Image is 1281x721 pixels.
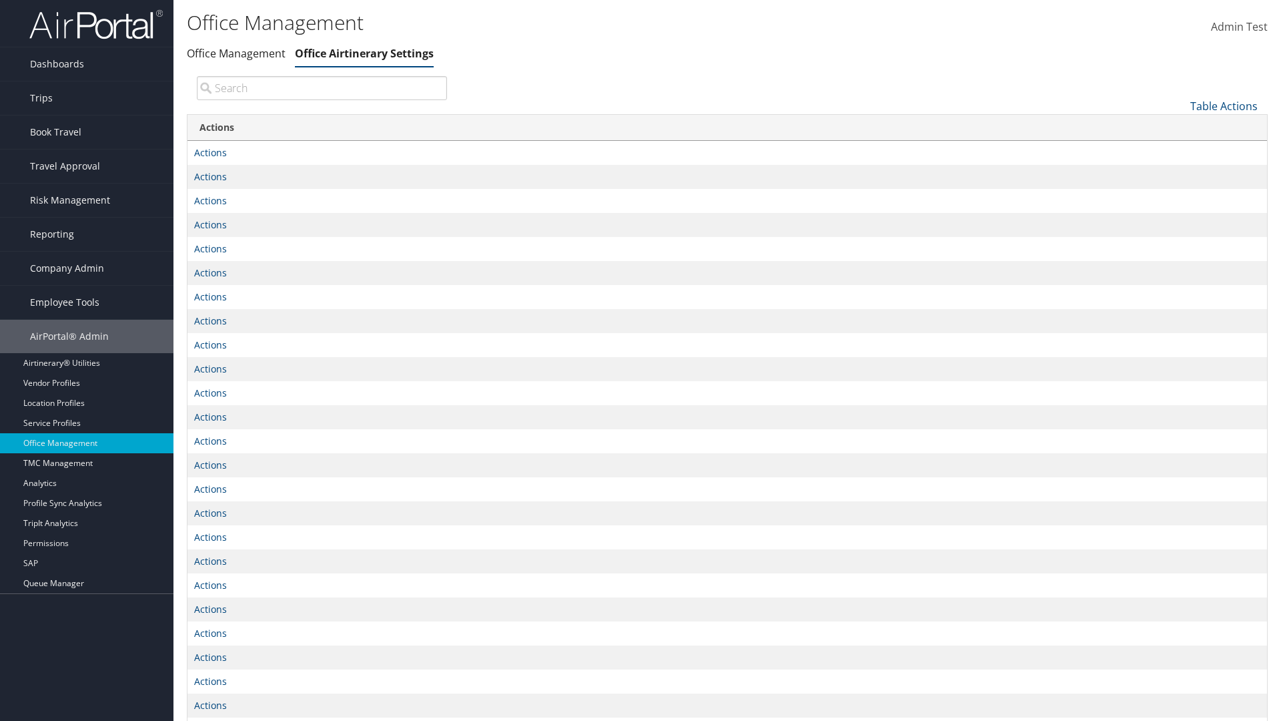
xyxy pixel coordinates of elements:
[194,363,227,375] a: Actions
[194,699,227,712] a: Actions
[194,579,227,591] a: Actions
[194,603,227,616] a: Actions
[194,531,227,543] a: Actions
[194,459,227,471] a: Actions
[194,555,227,567] a: Actions
[194,675,227,688] a: Actions
[194,411,227,423] a: Actions
[194,242,227,255] a: Actions
[30,252,104,285] span: Company Admin
[194,218,227,231] a: Actions
[194,651,227,664] a: Actions
[187,9,907,37] h1: Office Management
[30,320,109,353] span: AirPortal® Admin
[194,266,227,279] a: Actions
[30,218,74,251] span: Reporting
[187,46,286,61] a: Office Management
[1190,99,1258,113] a: Table Actions
[30,115,81,149] span: Book Travel
[194,483,227,495] a: Actions
[30,47,84,81] span: Dashboards
[194,146,227,159] a: Actions
[194,194,227,207] a: Actions
[194,170,227,183] a: Actions
[30,286,99,319] span: Employee Tools
[30,150,100,183] span: Travel Approval
[194,507,227,519] a: Actions
[194,435,227,447] a: Actions
[187,115,1267,141] th: Actions
[295,46,434,61] a: Office Airtinerary Settings
[194,314,227,327] a: Actions
[194,338,227,351] a: Actions
[194,387,227,399] a: Actions
[194,627,227,640] a: Actions
[194,290,227,303] a: Actions
[1211,19,1268,34] span: Admin Test
[30,81,53,115] span: Trips
[29,9,163,40] img: airportal-logo.png
[1211,7,1268,48] a: Admin Test
[197,76,447,100] input: Search
[30,184,110,217] span: Risk Management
